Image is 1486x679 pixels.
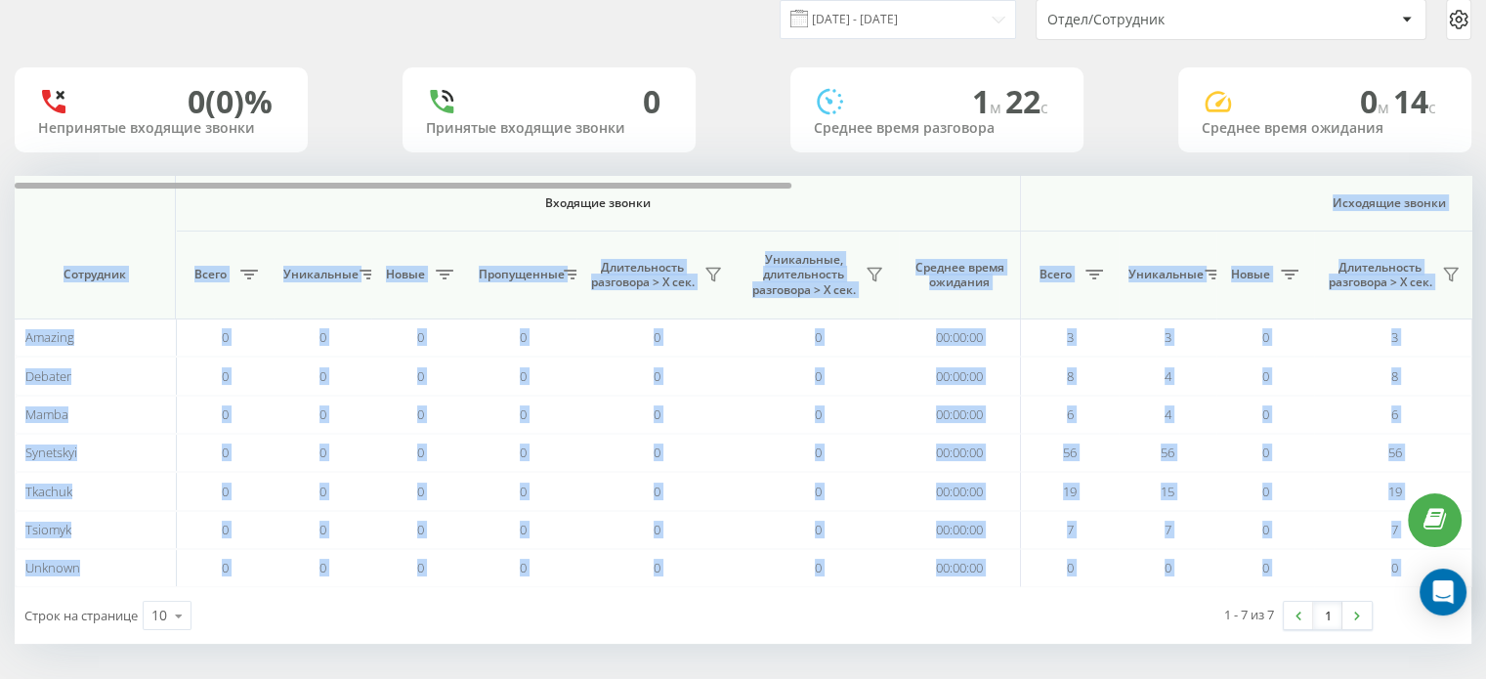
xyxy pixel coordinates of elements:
span: c [1040,97,1048,118]
span: Новые [381,267,430,282]
span: 0 [222,405,229,423]
span: м [1378,97,1393,118]
span: Amazing [25,328,74,346]
span: 0 [222,483,229,500]
span: Входящие звонки [227,195,969,211]
span: 0 [520,405,527,423]
span: Mamba [25,405,68,423]
span: 0 [654,521,660,538]
span: Уникальные, длительность разговора > Х сек. [747,252,860,298]
span: Пропущенные [479,267,558,282]
span: 0 [319,444,326,461]
div: Среднее время разговора [814,120,1060,137]
span: 0 [222,521,229,538]
span: Tkachuk [25,483,72,500]
span: 0 [222,444,229,461]
span: 0 [520,328,527,346]
span: Всего [1031,267,1080,282]
span: 56 [1388,444,1402,461]
span: 0 [319,483,326,500]
span: 0 [815,483,822,500]
span: 0 [417,328,424,346]
span: 0 [815,521,822,538]
span: 0 [1262,405,1269,423]
span: Среднее время ожидания [913,260,1005,290]
span: Длительность разговора > Х сек. [586,260,699,290]
span: 6 [1391,405,1398,423]
span: 0 [319,405,326,423]
span: 0 [520,559,527,576]
div: 0 (0)% [188,83,273,120]
span: Сотрудник [31,267,158,282]
span: 0 [222,328,229,346]
span: 7 [1165,521,1171,538]
span: 0 [815,328,822,346]
span: 0 [1391,559,1398,576]
span: 3 [1391,328,1398,346]
span: 56 [1161,444,1174,461]
a: 1 [1313,602,1342,629]
span: 0 [417,367,424,385]
span: 0 [654,328,660,346]
td: 00:00:00 [899,511,1021,549]
span: 7 [1067,521,1074,538]
span: Уникальные [283,267,354,282]
span: 0 [1262,444,1269,461]
span: 0 [815,367,822,385]
span: Synetskyi [25,444,77,461]
span: 0 [1067,559,1074,576]
span: Длительность разговора > Х сек. [1324,260,1436,290]
span: 0 [319,328,326,346]
span: 0 [417,521,424,538]
span: 0 [319,559,326,576]
td: 00:00:00 [899,396,1021,434]
span: 0 [520,483,527,500]
span: 0 [222,367,229,385]
td: 00:00:00 [899,549,1021,587]
span: 4 [1165,367,1171,385]
td: 00:00:00 [899,434,1021,472]
span: 0 [319,521,326,538]
span: 0 [654,559,660,576]
span: 0 [520,367,527,385]
span: c [1428,97,1436,118]
span: Всего [186,267,234,282]
span: 0 [1360,80,1393,122]
td: 00:00:00 [899,318,1021,357]
span: 0 [815,444,822,461]
span: Debater [25,367,71,385]
span: 0 [1262,559,1269,576]
span: 56 [1063,444,1077,461]
span: 0 [417,559,424,576]
span: Уникальные [1128,267,1199,282]
div: 0 [643,83,660,120]
span: 0 [319,367,326,385]
span: 19 [1063,483,1077,500]
span: 3 [1165,328,1171,346]
div: Отдел/Сотрудник [1047,12,1281,28]
span: 19 [1388,483,1402,500]
span: 3 [1067,328,1074,346]
td: 00:00:00 [899,472,1021,510]
span: м [990,97,1005,118]
span: 0 [1262,328,1269,346]
span: 0 [520,521,527,538]
span: 8 [1391,367,1398,385]
span: 0 [520,444,527,461]
span: 0 [654,405,660,423]
span: 1 [972,80,1005,122]
div: Среднее время ожидания [1202,120,1448,137]
span: 0 [1262,367,1269,385]
span: 7 [1391,521,1398,538]
span: 0 [815,405,822,423]
span: 8 [1067,367,1074,385]
div: Непринятые входящие звонки [38,120,284,137]
div: Принятые входящие звонки [426,120,672,137]
span: 0 [654,367,660,385]
span: 4 [1165,405,1171,423]
span: 0 [654,483,660,500]
span: 0 [654,444,660,461]
span: 14 [1393,80,1436,122]
span: 0 [1262,483,1269,500]
span: 22 [1005,80,1048,122]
